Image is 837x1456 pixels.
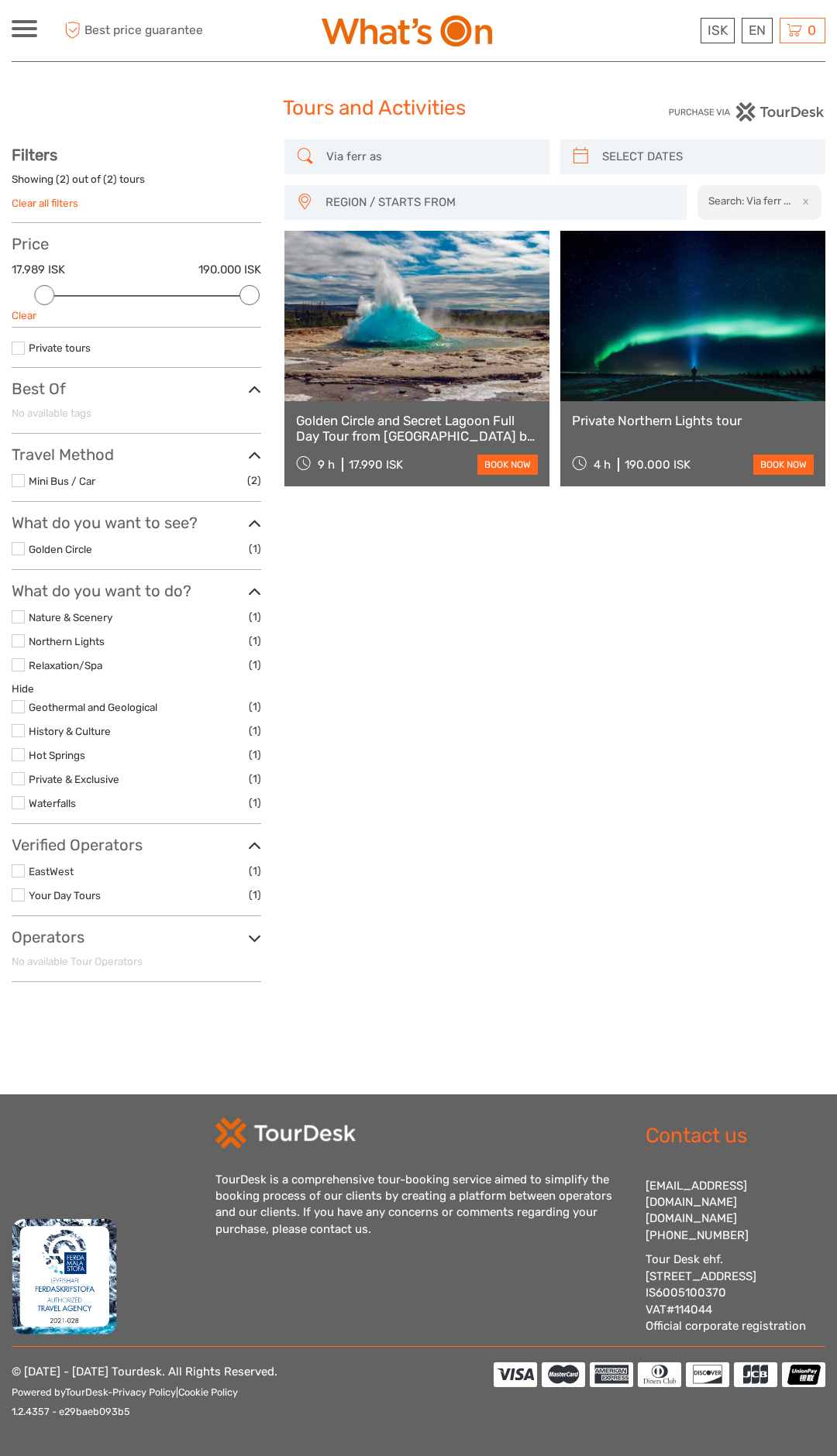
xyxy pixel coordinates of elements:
a: Nature & Scenery [29,611,112,623]
span: (1) [249,608,261,626]
a: Private & Exclusive [29,773,119,785]
a: Official corporate registration [646,1319,806,1333]
div: TourDesk is a comprehensive tour-booking service aimed to simplify the booking process of our cli... [215,1172,622,1238]
a: Cookie Policy [178,1386,238,1398]
div: Showing ( ) out of ( ) tours [12,172,261,196]
h3: Price [12,235,261,253]
p: © [DATE] - [DATE] Tourdesk. All Rights Reserved. [12,1362,277,1422]
label: 17.989 ISK [12,262,65,278]
span: No available Tour Operators [12,955,143,967]
a: Your Day Tours [29,889,101,901]
a: TourDesk [65,1386,108,1398]
span: No available tags [12,407,91,419]
a: book now [753,455,814,475]
span: (1) [249,540,261,558]
span: ISK [708,22,728,38]
a: Mini Bus / Car [29,475,95,487]
img: td-logo-white.png [215,1118,356,1149]
span: 0 [805,22,818,38]
span: (2) [247,472,261,489]
img: accepted cards [494,1362,825,1387]
a: EastWest [29,865,74,877]
small: Powered by - | [12,1386,238,1398]
a: Golden Circle [29,543,92,555]
div: 17.990 ISK [349,458,403,472]
div: Clear [12,308,261,323]
a: Private tours [29,342,91,354]
span: (1) [249,632,261,650]
a: Relaxation/Spa [29,659,102,671]
div: [EMAIL_ADDRESS][DOMAIN_NAME] [PHONE_NUMBER] [646,1178,826,1245]
span: (1) [249,698,261,716]
button: x [793,193,814,209]
h3: Travel Method [12,445,261,464]
h1: Tours and Activities [283,96,554,121]
a: Hide [12,682,34,695]
h3: What do you want to see? [12,513,261,532]
span: (1) [249,794,261,812]
label: 2 [60,172,66,187]
h3: Verified Operators [12,836,261,854]
a: Clear all filters [12,197,78,209]
span: 4 h [594,458,611,472]
span: (1) [249,656,261,674]
label: 2 [107,172,113,187]
span: 9 h [318,458,335,472]
a: [DOMAIN_NAME] [646,1211,737,1225]
img: PurchaseViaTourDesk.png [668,102,825,122]
span: (1) [249,770,261,788]
strong: Filters [12,146,57,164]
h2: Contact us [646,1124,826,1149]
div: 190.000 ISK [625,458,691,472]
input: SEARCH [320,143,542,170]
span: (1) [249,886,261,904]
a: Geothermal and Geological [29,701,157,713]
a: Waterfalls [29,797,76,809]
a: Private Northern Lights tour [572,413,814,428]
a: Northern Lights [29,635,105,647]
h3: What do you want to do? [12,582,261,600]
h3: Operators [12,928,261,946]
input: SELECT DATES [596,143,818,170]
h2: Search: Via ferr ... [708,194,790,207]
a: Privacy Policy [112,1386,176,1398]
a: Hot Springs [29,749,85,761]
img: What's On [322,15,492,46]
label: 190.000 ISK [198,262,261,278]
span: (1) [249,722,261,740]
span: Best price guarantee [60,18,215,43]
h3: Best Of [12,379,261,398]
div: Tour Desk ehf. [STREET_ADDRESS] IS6005100370 VAT#114044 [646,1252,826,1334]
span: (1) [249,862,261,880]
a: Golden Circle and Secret Lagoon Full Day Tour from [GEOGRAPHIC_DATA] by Minibus [296,413,538,445]
img: fms.png [12,1218,117,1334]
small: 1.2.4357 - e29baeb093b5 [12,1406,130,1417]
div: EN [742,18,773,43]
button: REGION / STARTS FROM [319,190,679,215]
a: book now [477,455,538,475]
a: History & Culture [29,725,111,737]
span: (1) [249,746,261,764]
